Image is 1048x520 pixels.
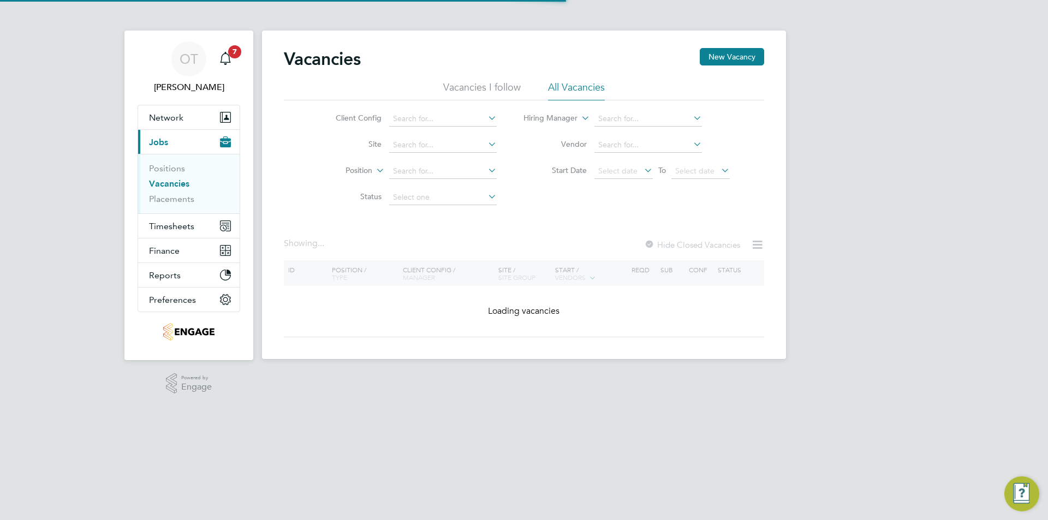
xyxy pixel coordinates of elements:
[180,52,198,66] span: OT
[181,373,212,382] span: Powered by
[149,137,168,147] span: Jobs
[149,295,196,305] span: Preferences
[389,138,497,153] input: Search for...
[515,113,577,124] label: Hiring Manager
[598,166,638,176] span: Select date
[138,105,240,129] button: Network
[319,139,382,149] label: Site
[524,165,587,175] label: Start Date
[149,221,194,231] span: Timesheets
[644,240,740,250] label: Hide Closed Vacancies
[524,139,587,149] label: Vendor
[389,164,497,179] input: Search for...
[675,166,714,176] span: Select date
[166,373,212,394] a: Powered byEngage
[149,178,189,189] a: Vacancies
[138,238,240,262] button: Finance
[319,192,382,201] label: Status
[319,113,382,123] label: Client Config
[124,31,253,360] nav: Main navigation
[318,238,324,249] span: ...
[443,81,521,100] li: Vacancies I follow
[389,111,497,127] input: Search for...
[228,45,241,58] span: 7
[149,246,180,256] span: Finance
[594,138,702,153] input: Search for...
[215,41,236,76] a: 7
[389,190,497,205] input: Select one
[138,263,240,287] button: Reports
[700,48,764,65] button: New Vacancy
[138,323,240,340] a: Go to home page
[149,270,181,280] span: Reports
[138,81,240,94] span: Oli Thomas
[163,323,214,340] img: jambo-logo-retina.png
[655,163,669,177] span: To
[309,165,372,176] label: Position
[181,382,212,392] span: Engage
[138,214,240,238] button: Timesheets
[594,111,702,127] input: Search for...
[548,81,605,100] li: All Vacancies
[149,112,183,123] span: Network
[149,194,194,204] a: Placements
[284,48,361,70] h2: Vacancies
[284,238,326,249] div: Showing
[138,41,240,94] a: OT[PERSON_NAME]
[138,288,240,312] button: Preferences
[138,154,240,213] div: Jobs
[149,163,185,174] a: Positions
[138,130,240,154] button: Jobs
[1004,476,1039,511] button: Engage Resource Center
